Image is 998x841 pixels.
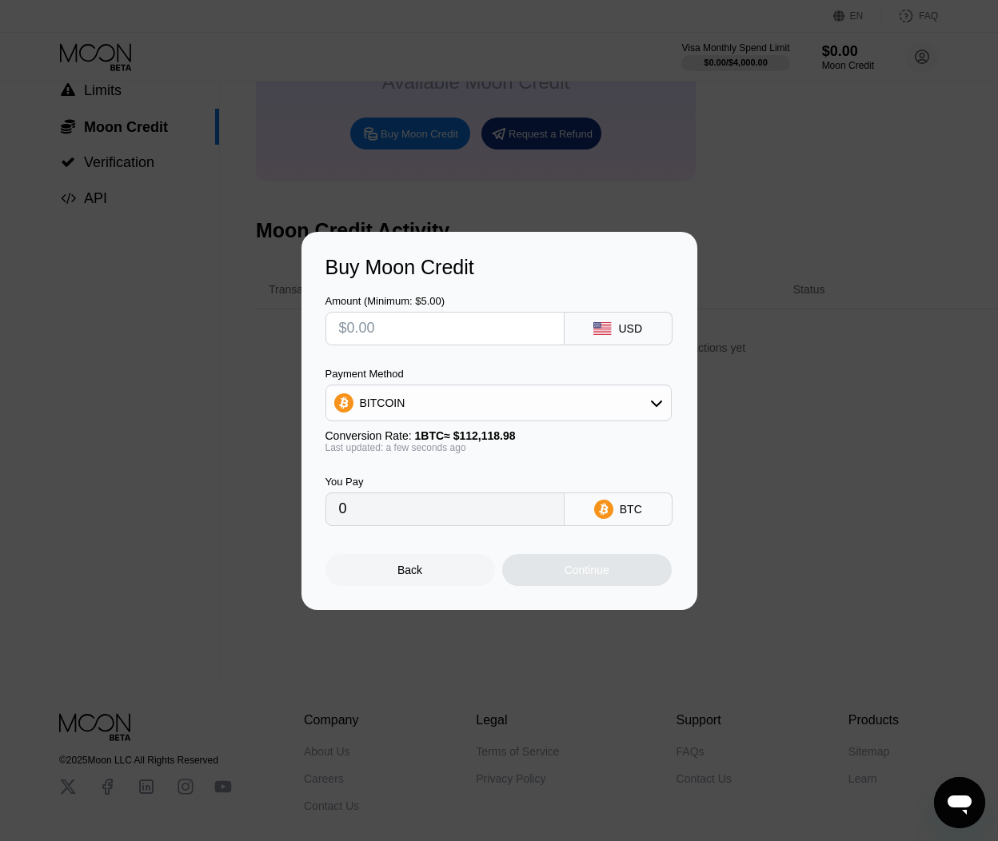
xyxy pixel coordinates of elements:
[325,554,495,586] div: Back
[325,368,672,380] div: Payment Method
[618,322,642,335] div: USD
[325,295,565,307] div: Amount (Minimum: $5.00)
[325,429,672,442] div: Conversion Rate:
[325,476,565,488] div: You Pay
[934,777,985,828] iframe: Button to launch messaging window
[360,397,405,409] div: BITCOIN
[620,503,642,516] div: BTC
[397,564,422,576] div: Back
[326,387,671,419] div: BITCOIN
[325,256,673,279] div: Buy Moon Credit
[415,429,516,442] span: 1 BTC ≈ $112,118.98
[339,313,551,345] input: $0.00
[325,442,672,453] div: Last updated: a few seconds ago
